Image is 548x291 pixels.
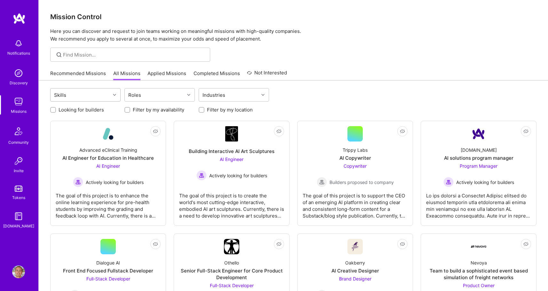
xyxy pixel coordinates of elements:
[86,179,144,186] span: Actively looking for builders
[153,241,158,247] i: icon EyeClosed
[147,70,186,80] a: Applied Missions
[13,13,26,24] img: logo
[11,108,27,115] div: Missions
[63,267,153,274] div: Front End Focused Fullstack Developer
[426,126,531,220] a: Company Logo[DOMAIN_NAME]AI solutions program managerProgram Manager Actively looking for builder...
[194,70,240,80] a: Completed Missions
[444,155,513,161] div: AI solutions program manager
[113,93,116,96] i: icon Chevron
[443,177,454,187] img: Actively looking for builders
[10,80,28,86] div: Discovery
[50,27,536,43] p: Here you can discover and request to join teams working on meaningful missions with high-quality ...
[73,177,83,187] img: Actively looking for builders
[207,106,253,113] label: Filter by my location
[11,265,27,278] a: User Avatar
[12,95,25,108] img: teamwork
[62,155,154,161] div: AI Engineer for Education in Healthcare
[400,129,405,134] i: icon EyeClosed
[100,126,116,142] img: Company Logo
[50,13,536,21] h3: Mission Control
[225,126,238,142] img: Company Logo
[209,172,267,179] span: Actively looking for builders
[339,276,371,281] span: Brand Designer
[179,267,284,281] div: Senior Full-Stack Engineer for Core Product Development
[344,163,367,169] span: Copywriter
[330,179,394,186] span: Builders proposed to company
[153,129,158,134] i: icon EyeClosed
[345,259,365,266] div: Oakberry
[347,239,363,254] img: Company Logo
[220,157,243,162] span: AI Engineer
[201,90,227,100] div: Industries
[471,259,487,266] div: Nevoya
[12,37,25,50] img: bell
[12,67,25,80] img: discovery
[460,163,497,169] span: Program Manager
[3,223,34,229] div: [DOMAIN_NAME]
[303,187,408,219] div: The goal of this project is to support the CEO of an emerging AI platform in creating clear and c...
[523,129,528,134] i: icon EyeClosed
[276,241,282,247] i: icon EyeClosed
[12,155,25,167] img: Invite
[86,276,130,281] span: Full-Stack Developer
[79,147,137,153] div: Advanced eClinical Training
[127,90,143,100] div: Roles
[210,283,254,288] span: Full-Stack Developer
[56,187,161,219] div: The goal of this project is to enhance the online learning experience for pre-health students by ...
[113,70,140,80] a: All Missions
[224,239,239,254] img: Company Logo
[276,129,282,134] i: icon EyeClosed
[133,106,184,113] label: Filter by my availability
[196,170,207,180] img: Actively looking for builders
[523,241,528,247] i: icon EyeClosed
[56,126,161,220] a: Company LogoAdvanced eClinical TrainingAI Engineer for Education in HealthcareAI Engineer Activel...
[7,50,30,57] div: Notifications
[317,177,327,187] img: Builders proposed to company
[12,194,25,201] div: Tokens
[456,179,514,186] span: Actively looking for builders
[50,70,106,80] a: Recommended Missions
[15,186,22,192] img: tokens
[400,241,405,247] i: icon EyeClosed
[343,147,368,153] div: Trippy Labs
[339,155,371,161] div: AI Copywriter
[14,167,24,174] div: Invite
[52,90,68,100] div: Skills
[461,147,497,153] div: [DOMAIN_NAME]
[55,51,63,58] i: icon SearchGrey
[8,139,29,146] div: Community
[63,51,205,58] input: Find Mission...
[224,259,239,266] div: Othello
[59,106,104,113] label: Looking for builders
[12,210,25,223] img: guide book
[426,187,531,219] div: Lo ips dolorsi a Consectet Adipisc elitsed do eiusmod temporin utla etdolorema ali enima min veni...
[187,93,190,96] i: icon Chevron
[426,267,531,281] div: Team to build a sophisticated event based simulation of freight networks
[189,148,274,155] div: Building Interactive AI Art Sculptures
[331,267,379,274] div: AI Creative Designer
[179,187,284,219] div: The goal of this project is to create the world's most cutting-edge interactive, embodied AI art ...
[463,283,495,288] span: Product Owner
[179,126,284,220] a: Company LogoBuilding Interactive AI Art SculpturesAI Engineer Actively looking for buildersActive...
[247,69,287,80] a: Not Interested
[261,93,265,96] i: icon Chevron
[303,126,408,220] a: Trippy LabsAI CopywriterCopywriter Builders proposed to companyBuilders proposed to companyThe go...
[96,163,120,169] span: AI Engineer
[12,265,25,278] img: User Avatar
[471,126,486,142] img: Company Logo
[11,124,26,139] img: Community
[96,259,120,266] div: Dialogue AI
[471,245,486,248] img: Company Logo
